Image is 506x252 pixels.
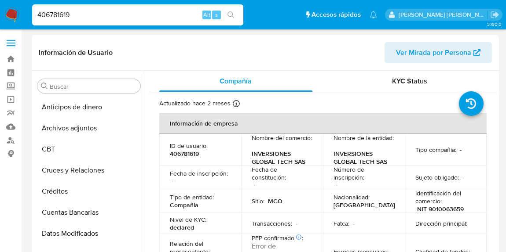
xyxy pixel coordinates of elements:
p: Nivel de KYC : [170,216,206,223]
a: Notificaciones [370,11,377,18]
p: Tipo de entidad : [170,193,214,201]
p: Nombre de la entidad : [334,134,394,142]
span: Accesos rápidos [312,10,361,19]
button: search-icon [222,9,240,21]
span: KYC Status [392,76,427,86]
p: - [335,181,337,189]
span: s [215,11,218,19]
button: Cruces y Relaciones [34,160,144,181]
p: - [172,177,173,185]
p: Sujeto obligado : [415,173,459,181]
button: Anticipos de dinero [34,97,144,118]
p: NIT 9010063659 [417,205,464,213]
p: Sitio : [252,197,264,205]
p: Actualizado hace 2 meses [159,99,231,108]
p: - [353,220,355,227]
button: Archivos adjuntos [34,118,144,139]
button: Créditos [34,181,144,202]
p: MCO [268,197,282,205]
span: Ver Mirada por Persona [396,42,471,63]
p: declared [170,223,194,231]
p: Fecha de constitución : [252,166,312,181]
p: - [253,181,255,189]
p: [GEOGRAPHIC_DATA] [334,201,395,209]
button: Ver Mirada por Persona [385,42,492,63]
th: Información de empresa [159,113,487,134]
span: Compañía [220,76,252,86]
p: Tipo compañía : [415,146,456,154]
button: CBT [34,139,144,160]
p: - [460,146,462,154]
button: Cuentas Bancarias [34,202,144,223]
p: - [462,173,464,181]
button: Datos Modificados [34,223,144,244]
button: Buscar [41,83,48,90]
p: leonardo.alvarezortiz@mercadolibre.com.co [399,11,488,19]
h1: Información de Usuario [39,48,113,57]
p: Identificación del comercio : [415,189,476,205]
span: Alt [203,11,210,19]
p: Dirección principal : [415,220,467,227]
p: Nacionalidad : [334,193,370,201]
p: Nombre del comercio : [252,134,312,142]
p: 406781619 [170,150,199,158]
p: INVERSIONES GLOBAL TECH SAS [252,150,309,166]
a: Salir [490,10,499,19]
p: Fatca : [334,220,349,227]
input: Buscar [50,83,137,90]
p: Compañia [170,201,198,209]
input: Buscar usuario o caso... [32,9,243,21]
p: Número de inscripción : [334,166,394,181]
p: Transacciones : [252,220,292,227]
p: INVERSIONES GLOBAL TECH SAS [334,150,391,166]
p: Fecha de inscripción : [170,169,228,177]
p: - [296,220,297,227]
p: ID de usuario : [170,142,208,150]
p: PEP confirmado : [252,234,303,242]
